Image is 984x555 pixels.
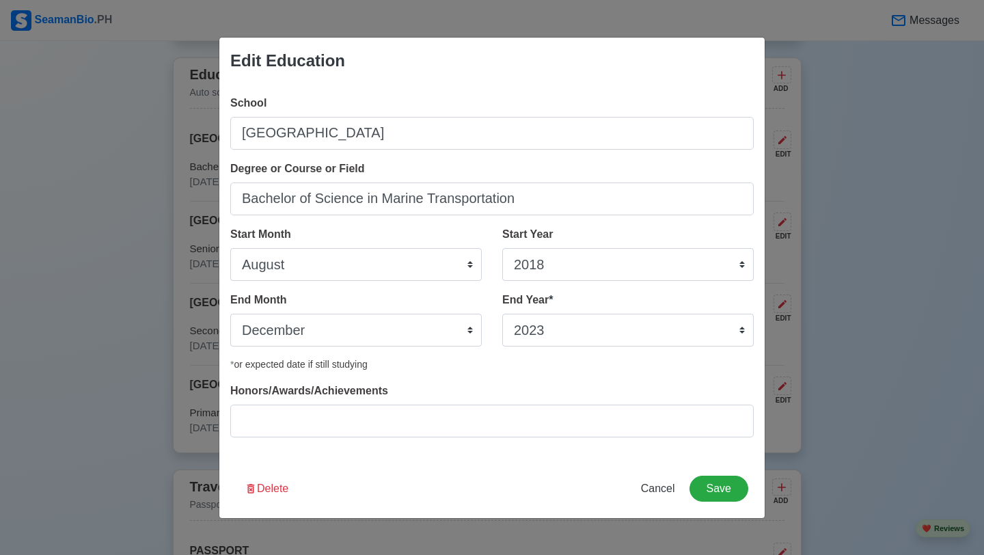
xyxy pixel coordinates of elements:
[230,292,287,308] label: End Month
[230,385,388,396] span: Honors/Awards/Achievements
[230,182,754,215] input: Ex: BS in Marine Transportation
[230,226,291,243] label: Start Month
[230,117,754,150] input: Ex: PMI Colleges Bohol
[502,292,553,308] label: End Year
[236,476,297,502] button: Delete
[641,483,675,494] span: Cancel
[230,357,754,372] div: or expected date if still studying
[230,163,365,174] span: Degree or Course or Field
[230,49,345,73] div: Edit Education
[502,226,553,243] label: Start Year
[230,97,266,109] span: School
[632,476,684,502] button: Cancel
[689,476,748,502] button: Save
